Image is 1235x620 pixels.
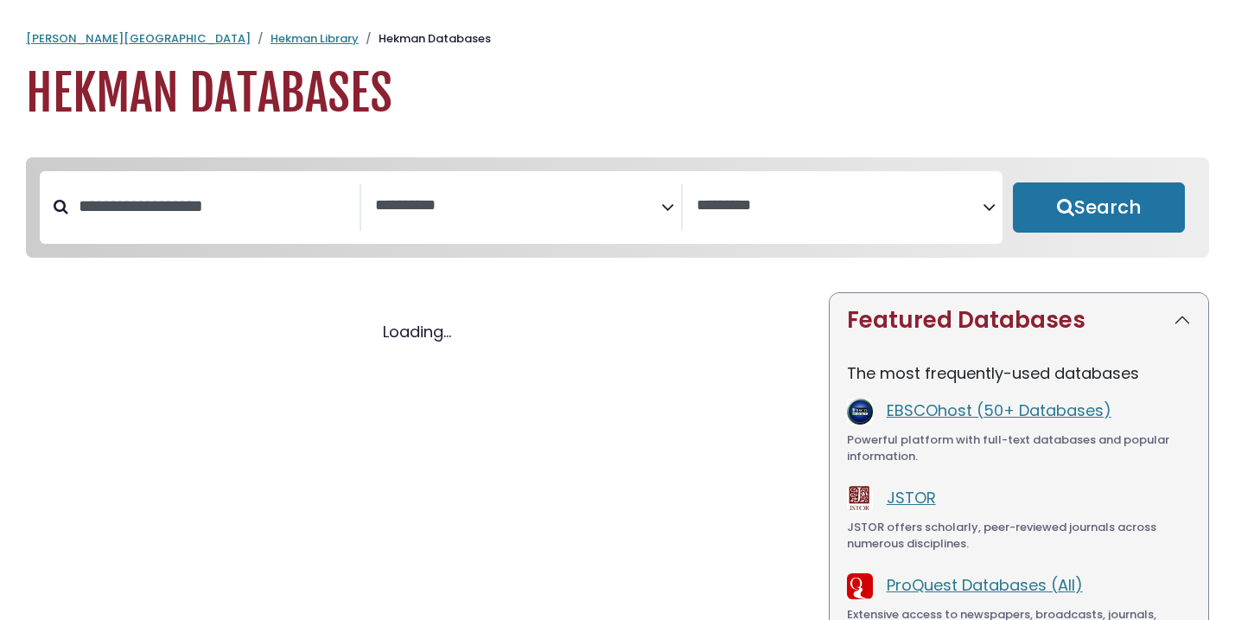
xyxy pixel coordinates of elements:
p: The most frequently-used databases [847,361,1191,385]
div: JSTOR offers scholarly, peer-reviewed journals across numerous disciplines. [847,519,1191,553]
textarea: Search [375,197,661,215]
a: JSTOR [887,487,936,508]
div: Loading... [26,320,808,343]
div: Powerful platform with full-text databases and popular information. [847,431,1191,465]
input: Search database by title or keyword [68,192,360,221]
nav: breadcrumb [26,30,1209,48]
a: Hekman Library [271,30,359,47]
h1: Hekman Databases [26,65,1209,123]
a: EBSCOhost (50+ Databases) [887,399,1111,421]
button: Featured Databases [830,293,1208,348]
a: ProQuest Databases (All) [887,574,1083,596]
a: [PERSON_NAME][GEOGRAPHIC_DATA] [26,30,251,47]
button: Submit for Search Results [1013,182,1185,233]
nav: Search filters [26,157,1209,258]
textarea: Search [697,197,983,215]
li: Hekman Databases [359,30,491,48]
